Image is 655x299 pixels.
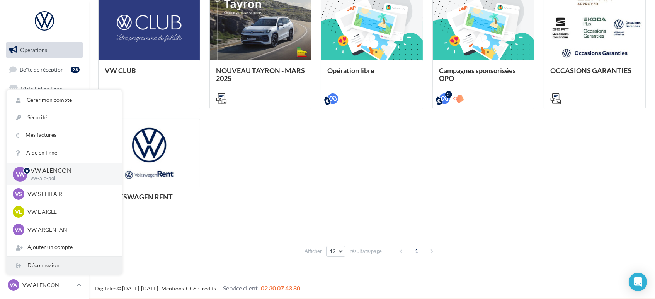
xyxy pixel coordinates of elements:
a: Digitaleo [95,285,117,292]
span: VA [15,226,22,234]
a: Gérer mon compte [7,91,122,109]
div: Déconnexion [7,257,122,274]
div: 98 [71,67,80,73]
button: 12 [326,246,346,257]
a: Crédits [198,285,216,292]
span: Opérations [20,46,47,53]
a: Aide en ligne [7,144,122,162]
a: Médiathèque [5,139,84,155]
p: VW ST HILAIRE [27,190,112,198]
span: NOUVEAU TAYRON - MARS 2025 [216,66,305,82]
span: 1 [410,245,423,257]
a: Boîte de réception98 [5,61,84,78]
p: VW ALENCON [22,281,74,289]
span: 02 30 07 43 80 [261,284,300,292]
span: VA [16,170,24,179]
a: Visibilité en ligne [5,81,84,97]
a: CGS [186,285,196,292]
div: Ajouter un compte [7,239,122,256]
span: Campagnes sponsorisées OPO [439,66,516,82]
span: résultats/page [350,247,382,255]
a: Mes factures [7,126,122,144]
a: Campagnes DataOnDemand [5,203,84,226]
div: 2 [445,91,452,98]
span: VS [15,190,22,198]
span: OCCASIONS GARANTIES [550,66,631,75]
p: VW L AIGLE [27,208,112,216]
span: © [DATE]-[DATE] - - - [95,285,300,292]
span: VA [10,281,17,289]
div: Open Intercom Messenger [629,273,647,291]
span: VL [15,208,22,216]
span: Boîte de réception [20,66,64,72]
a: Contacts [5,120,84,136]
span: Visibilité en ligne [21,86,62,92]
a: VA VW ALENCON [6,278,83,292]
a: Mentions [161,285,184,292]
span: 12 [330,248,336,254]
a: PLV et print personnalisable [5,177,84,200]
span: Afficher [305,247,322,255]
a: Sécurité [7,109,122,126]
span: Service client [223,284,258,292]
span: VW CLUB [105,66,136,75]
span: VOLKSWAGEN RENT [105,192,173,201]
a: Calendrier [5,158,84,174]
a: Opérations [5,42,84,58]
p: VW ARGENTAN [27,226,112,234]
p: VW ALENCON [31,166,109,175]
span: Opération libre [327,66,374,75]
a: Campagnes [5,100,84,117]
p: vw-ale-poi [31,175,109,182]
